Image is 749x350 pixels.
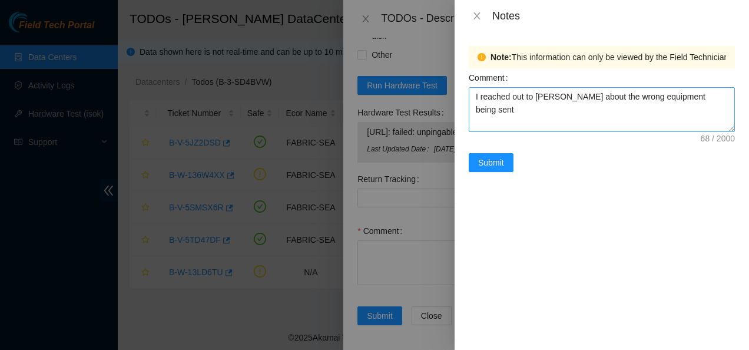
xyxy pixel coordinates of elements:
span: exclamation-circle [478,53,486,61]
span: close [472,11,482,21]
textarea: Comment [469,87,735,132]
div: Notes [492,9,735,22]
strong: Note: [491,51,512,64]
button: Close [469,11,485,22]
button: Submit [469,153,513,172]
span: Submit [478,156,504,169]
label: Comment [469,68,513,87]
